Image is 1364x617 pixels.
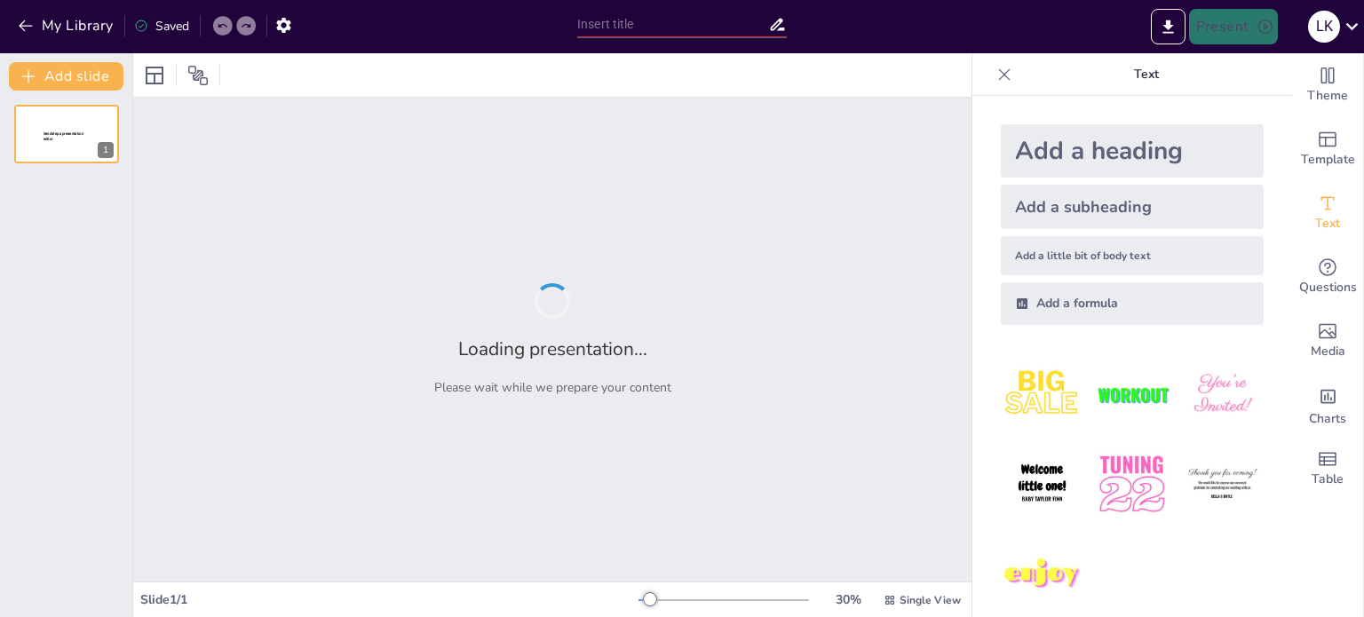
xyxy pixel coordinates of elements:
h2: Loading presentation... [458,336,647,361]
span: Template [1301,150,1355,170]
div: Add a table [1292,437,1363,501]
div: Get real-time input from your audience [1292,245,1363,309]
div: Add charts and graphs [1292,373,1363,437]
button: Add slide [9,62,123,91]
div: 1 [98,142,114,158]
span: Position [187,65,209,86]
div: l k [1308,11,1340,43]
span: Theme [1307,86,1348,106]
span: Questions [1299,278,1357,297]
div: Add images, graphics, shapes or video [1292,309,1363,373]
img: 1.jpeg [1001,353,1083,436]
div: 1 [14,105,119,163]
img: 3.jpeg [1181,353,1264,436]
div: Add ready made slides [1292,117,1363,181]
button: My Library [13,12,121,40]
span: Charts [1309,409,1346,429]
div: Add text boxes [1292,181,1363,245]
img: 6.jpeg [1181,443,1264,526]
div: Slide 1 / 1 [140,591,638,608]
span: Text [1315,214,1340,233]
button: l k [1308,9,1340,44]
input: Insert title [577,12,768,37]
button: Export to PowerPoint [1151,9,1186,44]
p: Please wait while we prepare your content [434,379,671,396]
span: Single View [900,593,961,607]
img: 2.jpeg [1090,353,1173,436]
p: Text [1019,53,1274,96]
div: Layout [140,61,169,90]
img: 5.jpeg [1090,443,1173,526]
div: Add a little bit of body text [1001,236,1264,275]
div: 30 % [827,591,869,608]
span: Media [1311,342,1345,361]
img: 7.jpeg [1001,534,1083,616]
div: Add a heading [1001,124,1264,178]
span: Sendsteps presentation editor [44,131,83,141]
div: Change the overall theme [1292,53,1363,117]
div: Add a subheading [1001,185,1264,229]
span: Table [1312,470,1344,489]
div: Add a formula [1001,282,1264,325]
img: 4.jpeg [1001,443,1083,526]
button: Present [1189,9,1278,44]
div: Saved [134,18,189,35]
